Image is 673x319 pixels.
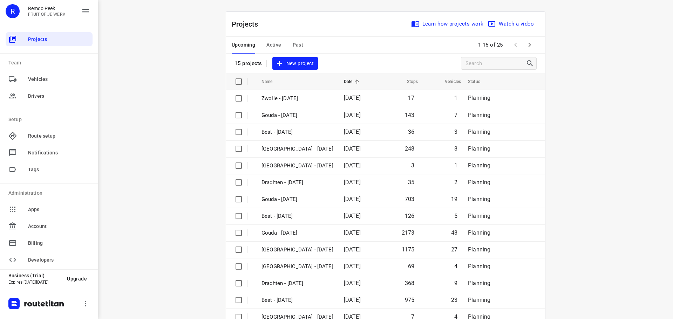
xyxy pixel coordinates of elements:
span: 1-15 of 25 [475,37,506,53]
div: Drivers [6,89,93,103]
p: Projects [232,19,264,29]
span: New project [277,59,314,68]
span: [DATE] [344,213,361,219]
button: Upgrade [61,272,93,285]
span: 1 [454,162,457,169]
div: Projects [6,32,93,46]
button: New project [272,57,318,70]
span: Previous Page [509,38,523,52]
p: Business (Trial) [8,273,61,278]
span: 2173 [402,229,415,236]
span: 8 [454,145,457,152]
span: 69 [408,263,414,270]
span: [DATE] [344,196,361,202]
p: Best - Wednesday [261,296,333,304]
span: Upcoming [232,41,255,49]
p: Zwolle - Friday [261,95,333,103]
span: [DATE] [344,229,361,236]
span: 48 [451,229,457,236]
span: 36 [408,129,414,135]
span: Stops [398,77,418,86]
span: 7 [454,112,457,118]
p: FRUIT OP JE WERK [28,12,66,17]
span: Planning [468,246,490,253]
span: 248 [405,145,415,152]
span: 368 [405,280,415,286]
span: 4 [454,263,457,270]
span: Planning [468,162,490,169]
span: Developers [28,256,90,264]
span: 9 [454,280,457,286]
span: Planning [468,263,490,270]
span: Active [266,41,281,49]
span: 143 [405,112,415,118]
span: Planning [468,95,490,101]
span: Billing [28,240,90,247]
span: Apps [28,206,90,213]
span: [DATE] [344,95,361,101]
div: Route setup [6,129,93,143]
div: Search [526,59,536,68]
span: Planning [468,145,490,152]
span: [DATE] [344,280,361,286]
div: Billing [6,236,93,250]
span: Next Page [523,38,537,52]
span: Drivers [28,92,90,100]
span: Status [468,77,489,86]
span: 2 [454,179,457,186]
span: Route setup [28,132,90,140]
span: 3 [454,129,457,135]
div: Vehicles [6,72,93,86]
span: Planning [468,129,490,135]
span: 23 [451,297,457,303]
span: [DATE] [344,263,361,270]
span: [DATE] [344,162,361,169]
p: Drachten - Thursday [261,179,333,187]
span: 17 [408,95,414,101]
span: 5 [454,213,457,219]
span: [DATE] [344,179,361,186]
span: [DATE] [344,297,361,303]
span: 3 [411,162,414,169]
span: Past [293,41,304,49]
span: 126 [405,213,415,219]
p: Zwolle - Wednesday [261,246,333,254]
p: Antwerpen - Thursday [261,162,333,170]
div: Notifications [6,146,93,160]
span: Planning [468,297,490,303]
div: Developers [6,253,93,267]
span: 1175 [402,246,415,253]
p: Team [8,59,93,67]
p: 15 projects [234,60,262,67]
div: R [6,4,20,18]
span: Name [261,77,282,86]
span: [DATE] [344,246,361,253]
p: Best - Friday [261,128,333,136]
input: Search projects [465,58,526,69]
span: Notifications [28,149,90,157]
p: Drachten - Wednesday [261,279,333,287]
span: Vehicles [436,77,461,86]
span: Account [28,223,90,230]
p: Antwerpen - Wednesday [261,263,333,271]
span: Tags [28,166,90,173]
span: Planning [468,213,490,219]
span: 27 [451,246,457,253]
span: 19 [451,196,457,202]
div: Account [6,219,93,233]
span: [DATE] [344,129,361,135]
span: 975 [405,297,415,303]
p: Setup [8,116,93,123]
span: Upgrade [67,276,87,282]
p: Zwolle - Thursday [261,145,333,153]
span: Projects [28,36,90,43]
span: Planning [468,280,490,286]
span: Planning [468,229,490,236]
p: Remco Peek [28,6,66,11]
span: Date [344,77,362,86]
span: 703 [405,196,415,202]
span: Planning [468,112,490,118]
p: Expires [DATE][DATE] [8,280,61,285]
div: Tags [6,162,93,176]
span: Vehicles [28,76,90,83]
